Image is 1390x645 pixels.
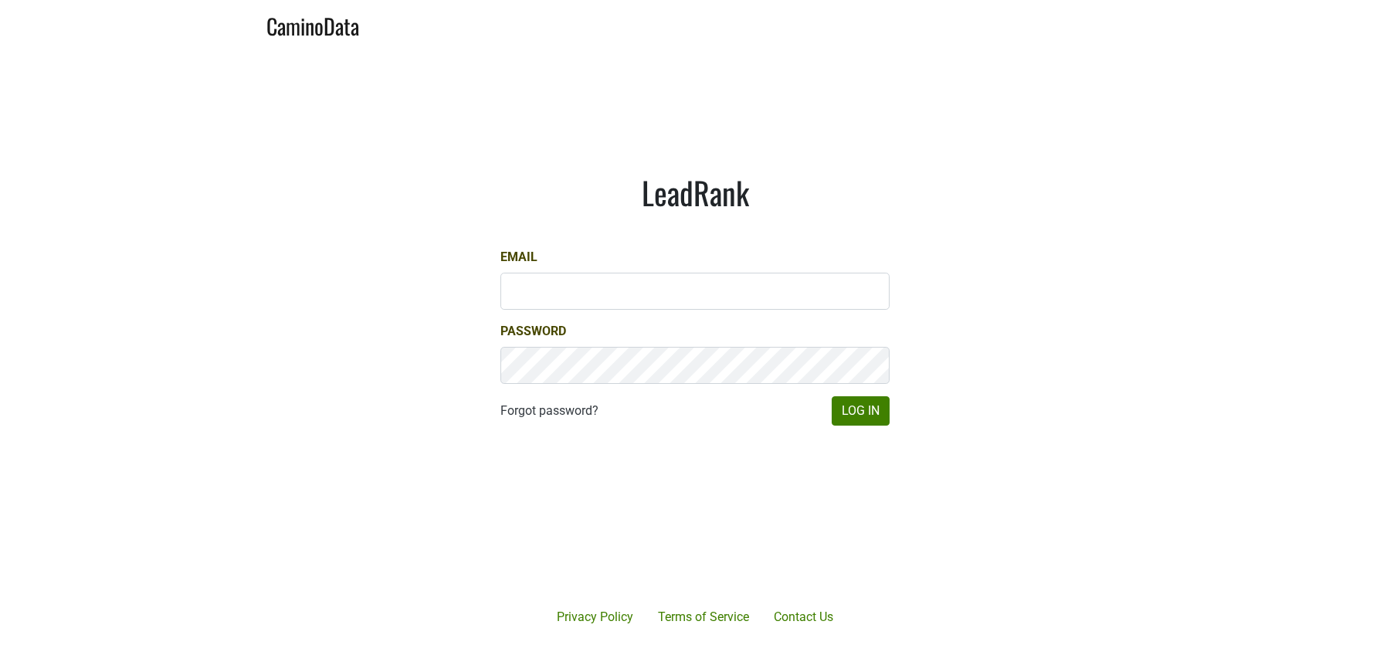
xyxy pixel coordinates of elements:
a: Forgot password? [500,402,598,420]
a: Terms of Service [646,602,761,633]
button: Log In [832,396,890,426]
h1: LeadRank [500,174,890,211]
label: Email [500,248,537,266]
a: Privacy Policy [544,602,646,633]
label: Password [500,322,566,341]
a: CaminoData [266,6,359,42]
a: Contact Us [761,602,846,633]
